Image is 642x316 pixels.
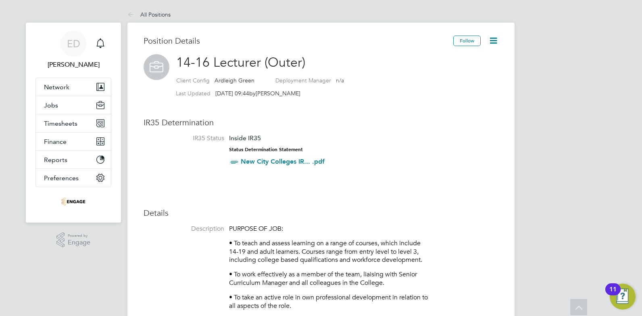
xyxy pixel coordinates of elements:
[229,270,431,287] p: • To work effectively as a member of the team, liaising with Senior Curriculum Manager and all co...
[68,232,90,239] span: Powered by
[36,114,111,132] button: Timesheets
[36,133,111,150] button: Finance
[609,289,617,300] div: 11
[241,158,325,165] a: New City Colleges IR... .pdf
[176,77,210,84] label: Client Config
[67,38,80,49] span: ED
[144,117,498,128] h3: IR35 Determination
[44,174,79,182] span: Preferences
[229,293,431,310] p: • To take an active role in own professional development in relation to all aspects of the role.
[68,239,90,246] span: Engage
[215,90,249,97] span: [DATE] 09:44
[36,78,111,96] button: Network
[127,11,171,18] a: All Positions
[229,134,261,142] span: Inside IR35
[453,36,481,46] button: Follow
[275,77,331,84] label: Deployment Manager
[215,77,254,84] span: Ardleigh Green
[56,232,91,248] a: Powered byEngage
[176,90,211,97] label: Last Updated
[144,225,224,233] label: Description
[44,120,77,127] span: Timesheets
[35,195,111,208] a: Go to home page
[36,169,111,187] button: Preferences
[229,239,431,264] p: • To teach and assess learning on a range of courses, which include 14-19 and adult learners. Cou...
[44,156,67,164] span: Reports
[36,96,111,114] button: Jobs
[144,36,453,46] h3: Position Details
[35,60,111,70] span: Ellie Dean
[36,151,111,169] button: Reports
[44,101,58,109] span: Jobs
[26,23,121,223] nav: Main navigation
[35,31,111,70] a: ED[PERSON_NAME]
[256,90,300,97] span: [PERSON_NAME]
[44,83,69,91] span: Network
[61,195,85,208] img: omniapeople-logo-retina.png
[176,90,300,97] div: by
[229,225,431,233] p: PURPOSE OF JOB:
[144,134,224,143] label: IR35 Status
[176,55,305,70] span: 14-16 Lecturer (Outer)
[336,77,344,84] span: n/a
[144,208,498,218] h3: Details
[229,147,303,152] strong: Status Determination Statement
[44,138,67,145] span: Finance
[610,284,636,310] button: Open Resource Center, 11 new notifications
